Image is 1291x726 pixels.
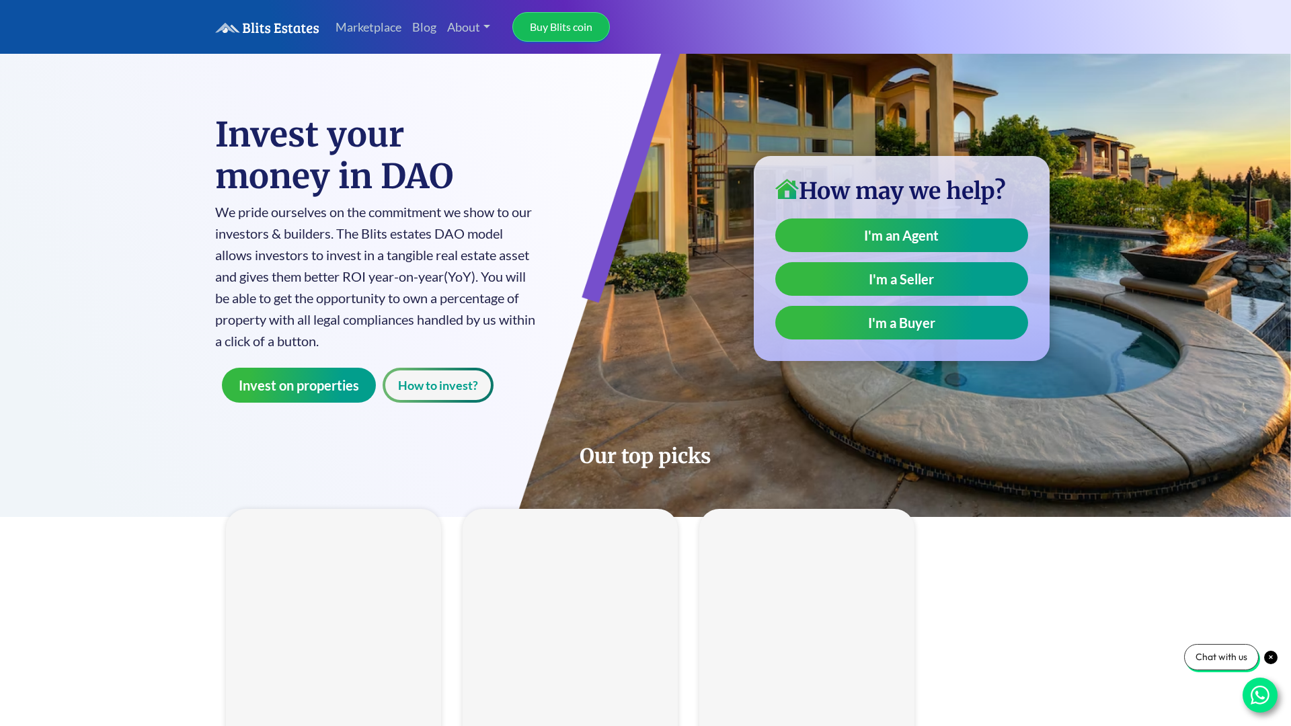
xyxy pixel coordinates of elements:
h1: Invest your money in DAO [215,114,538,198]
a: About [442,13,496,42]
a: I'm an Agent [775,218,1028,252]
a: I'm a Seller [775,262,1028,296]
img: logo.6a08bd47fd1234313fe35534c588d03a.svg [215,22,319,34]
button: How to invest? [383,368,494,403]
a: Blog [407,13,442,42]
button: Invest on properties [222,368,376,403]
a: Buy Blits coin [512,12,610,42]
h2: Our top picks [215,443,1076,469]
img: home-icon [775,179,799,199]
a: Marketplace [330,13,407,42]
a: I'm a Buyer [775,306,1028,339]
h3: How may we help? [775,177,1028,205]
p: We pride ourselves on the commitment we show to our investors & builders. The Blits estates DAO m... [215,201,538,352]
div: Chat with us [1184,644,1259,670]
